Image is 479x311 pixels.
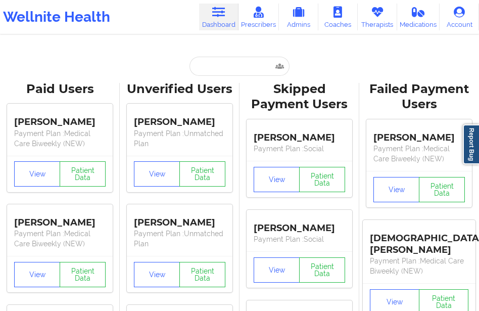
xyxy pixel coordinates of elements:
[463,124,479,164] a: Report Bug
[373,177,419,202] button: View
[134,209,225,229] div: [PERSON_NAME]
[14,109,106,128] div: [PERSON_NAME]
[373,124,465,144] div: [PERSON_NAME]
[179,161,225,187] button: Patient Data
[370,256,468,276] p: Payment Plan : Medical Care Biweekly (NEW)
[279,4,318,30] a: Admins
[179,262,225,287] button: Patient Data
[254,167,300,192] button: View
[358,4,397,30] a: Therapists
[60,161,106,187] button: Patient Data
[440,4,479,30] a: Account
[134,161,180,187] button: View
[299,257,345,283] button: Patient Data
[134,229,225,249] p: Payment Plan : Unmatched Plan
[366,81,472,113] div: Failed Payment Users
[254,234,345,244] p: Payment Plan : Social
[134,128,225,149] p: Payment Plan : Unmatched Plan
[60,262,106,287] button: Patient Data
[14,161,60,187] button: View
[14,229,106,249] p: Payment Plan : Medical Care Biweekly (NEW)
[247,81,352,113] div: Skipped Payment Users
[254,124,345,144] div: [PERSON_NAME]
[127,81,232,97] div: Unverified Users
[419,177,465,202] button: Patient Data
[254,257,300,283] button: View
[370,225,468,256] div: [DEMOGRAPHIC_DATA][PERSON_NAME]
[318,4,358,30] a: Coaches
[373,144,465,164] p: Payment Plan : Medical Care Biweekly (NEW)
[254,144,345,154] p: Payment Plan : Social
[199,4,238,30] a: Dashboard
[254,215,345,234] div: [PERSON_NAME]
[134,262,180,287] button: View
[299,167,345,192] button: Patient Data
[14,209,106,229] div: [PERSON_NAME]
[14,262,60,287] button: View
[14,128,106,149] p: Payment Plan : Medical Care Biweekly (NEW)
[238,4,279,30] a: Prescribers
[397,4,440,30] a: Medications
[134,109,225,128] div: [PERSON_NAME]
[7,81,113,97] div: Paid Users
